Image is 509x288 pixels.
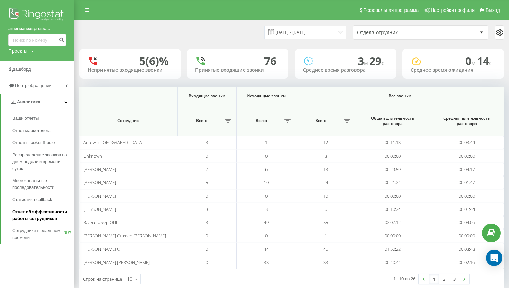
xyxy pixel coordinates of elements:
[431,7,475,13] span: Настройки профиля
[303,67,388,73] div: Среднее время разговора
[393,275,415,282] div: 1 - 10 из 26
[127,275,132,282] div: 10
[486,7,500,13] span: Выход
[8,48,27,54] div: Проекты
[264,246,269,252] span: 44
[486,250,502,266] div: Open Intercom Messenger
[430,163,504,176] td: 00:04:17
[477,53,492,68] span: 14
[12,227,64,241] span: Сотрудники в реальном времени
[12,225,74,244] a: Сотрудники в реальном времениNEW
[355,176,430,189] td: 00:21:24
[12,139,55,146] span: Отчеты Looker Studio
[206,259,208,265] span: 0
[355,189,430,202] td: 00:00:00
[355,203,430,216] td: 00:10:24
[325,153,327,159] span: 3
[355,229,430,242] td: 00:00:00
[325,206,327,212] span: 6
[1,94,74,110] a: Аналитика
[12,152,71,172] span: Распределение звонков по дням недели и времени суток
[206,179,208,185] span: 5
[489,59,492,67] span: c
[12,177,71,191] span: Многоканальные последовательности
[83,193,116,199] span: [PERSON_NAME]
[264,219,269,225] span: 49
[323,246,328,252] span: 46
[8,7,66,24] img: Ringostat logo
[240,118,282,124] span: Всего
[181,118,223,124] span: Всего
[309,93,490,99] span: Все звонки
[449,274,459,284] a: 3
[206,219,208,225] span: 3
[206,232,208,239] span: 0
[183,93,230,99] span: Входящие звонки
[264,179,269,185] span: 10
[206,193,208,199] span: 0
[83,246,126,252] span: [PERSON_NAME] ОПГ
[265,232,268,239] span: 0
[264,54,276,67] div: 76
[265,166,268,172] span: 6
[355,256,430,269] td: 00:40:44
[12,149,74,175] a: Распределение звонков по дням недели и времени суток
[355,149,430,162] td: 00:00:00
[430,243,504,256] td: 00:03:48
[88,67,173,73] div: Непринятые входящие звонки
[362,116,423,126] span: Общая длительность разговора
[471,59,477,67] span: м
[430,203,504,216] td: 00:01:44
[206,246,208,252] span: 0
[12,206,74,225] a: Отчет об эффективности работы сотрудников
[430,149,504,162] td: 00:00:00
[430,189,504,202] td: 00:00:00
[83,166,116,172] span: [PERSON_NAME]
[364,59,369,67] span: м
[323,219,328,225] span: 55
[439,274,449,284] a: 2
[12,127,51,134] span: Отчет маркетолога
[12,67,31,72] span: Дашборд
[265,153,268,159] span: 0
[323,166,328,172] span: 13
[83,206,116,212] span: [PERSON_NAME]
[430,229,504,242] td: 00:00:00
[206,153,208,159] span: 0
[12,208,71,222] span: Отчет об эффективности работы сотрудников
[430,256,504,269] td: 00:02:16
[265,206,268,212] span: 3
[12,115,39,122] span: Ваши отчеты
[87,118,169,124] span: Сотрудник
[15,83,52,88] span: Центр обращений
[430,216,504,229] td: 00:04:06
[83,219,118,225] span: Влад стажер ОПГ
[265,193,268,199] span: 0
[17,99,40,104] span: Аналитика
[12,112,74,125] a: Ваши отчеты
[411,67,496,73] div: Среднее время ожидания
[195,67,280,73] div: Принятые входящие звонки
[206,166,208,172] span: 7
[323,179,328,185] span: 24
[357,30,438,36] div: Отдел/Сотрудник
[83,259,150,265] span: [PERSON_NAME] [PERSON_NAME]
[83,139,143,146] span: Autowini [GEOGRAPHIC_DATA]
[355,243,430,256] td: 01:50:22
[323,193,328,199] span: 10
[325,232,327,239] span: 1
[323,139,328,146] span: 12
[206,139,208,146] span: 3
[436,116,497,126] span: Средняя длительность разговора
[430,136,504,149] td: 00:03:44
[369,53,384,68] span: 29
[358,53,369,68] span: 3
[355,163,430,176] td: 00:29:59
[12,137,74,149] a: Отчеты Looker Studio
[206,206,208,212] span: 3
[8,34,66,46] input: Поиск по номеру
[323,259,328,265] span: 33
[264,259,269,265] span: 33
[363,7,419,13] span: Реферальная программа
[139,54,169,67] div: 5 (6)%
